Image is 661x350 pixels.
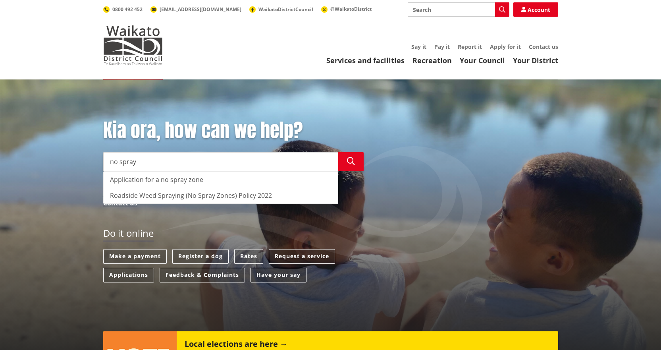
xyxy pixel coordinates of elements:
span: 0800 492 452 [112,6,143,13]
a: Feedback & Complaints [160,268,245,282]
h1: Kia ora, how can we help? [103,119,364,142]
span: WaikatoDistrictCouncil [258,6,313,13]
a: @WaikatoDistrict [321,6,372,12]
h2: Do it online [103,228,154,242]
a: [EMAIL_ADDRESS][DOMAIN_NAME] [150,6,241,13]
a: Register a dog [172,249,229,264]
div: Application for a no spray zone [104,172,338,188]
a: Have your say [251,268,306,282]
a: Recreation [412,56,452,65]
a: Account [513,2,558,17]
div: Roadside Weed Spraying (No Spray Zones) Policy 2022 [104,188,338,203]
a: Applications [103,268,154,282]
a: Contact us [529,43,558,50]
span: [EMAIL_ADDRESS][DOMAIN_NAME] [160,6,241,13]
a: Apply for it [490,43,521,50]
input: Search input [408,2,509,17]
span: @WaikatoDistrict [330,6,372,12]
a: Services and facilities [326,56,405,65]
a: Report it [458,43,482,50]
a: Pay it [434,43,450,50]
a: Rates [234,249,263,264]
a: Your Council [460,56,505,65]
a: Your District [513,56,558,65]
a: Request a service [269,249,335,264]
a: 0800 492 452 [103,6,143,13]
a: Say it [411,43,426,50]
input: Search input [103,152,338,171]
a: WaikatoDistrictCouncil [249,6,313,13]
img: Waikato District Council - Te Kaunihera aa Takiwaa o Waikato [103,25,163,65]
a: Make a payment [103,249,167,264]
iframe: Messenger Launcher [624,317,653,345]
